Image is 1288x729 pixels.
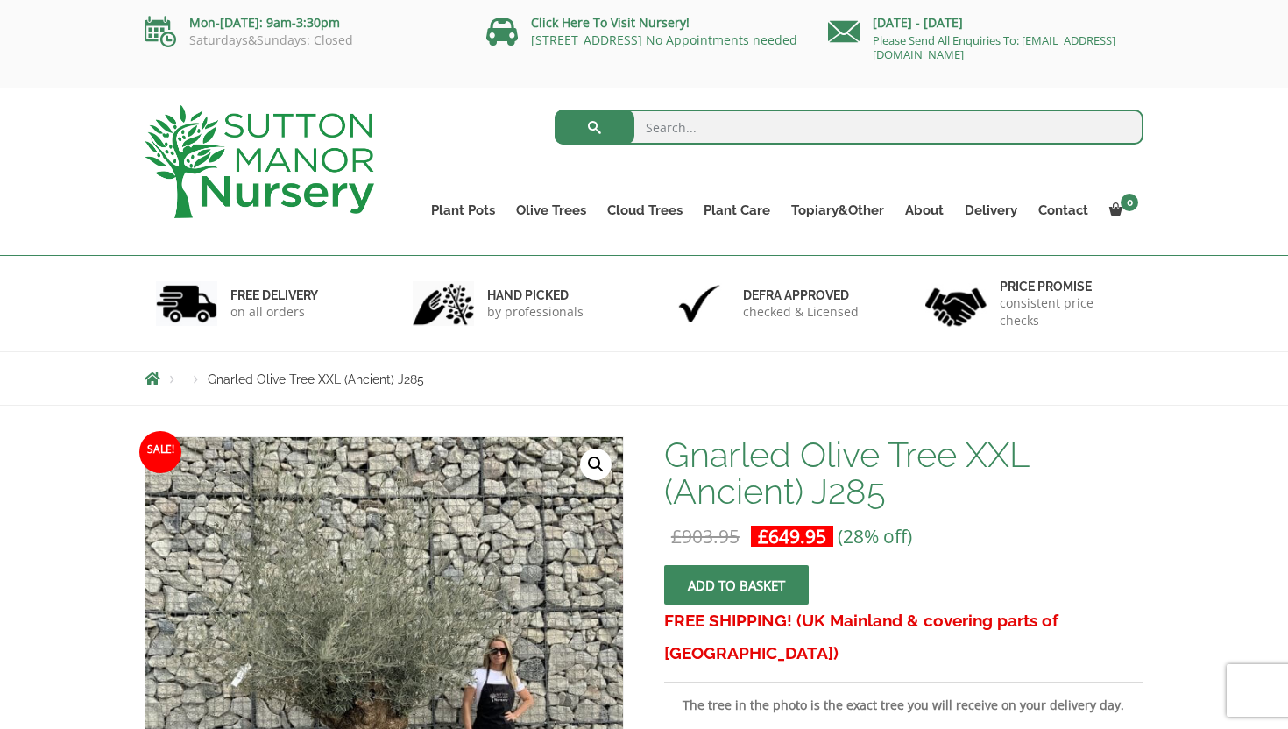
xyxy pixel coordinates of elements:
a: Click Here To Visit Nursery! [531,14,690,31]
a: View full-screen image gallery [580,449,612,480]
h6: hand picked [487,287,584,303]
strong: The tree in the photo is the exact tree you will receive on your delivery day. [683,697,1124,713]
a: Cloud Trees [597,198,693,223]
img: 2.jpg [413,281,474,326]
p: consistent price checks [1000,294,1133,329]
span: Sale! [139,431,181,473]
a: [STREET_ADDRESS] No Appointments needed [531,32,797,48]
h3: FREE SHIPPING! (UK Mainland & covering parts of [GEOGRAPHIC_DATA]) [664,605,1143,669]
span: £ [671,524,682,549]
nav: Breadcrumbs [145,372,1143,386]
img: 4.jpg [925,277,987,330]
h6: Price promise [1000,279,1133,294]
p: [DATE] - [DATE] [828,12,1143,33]
p: checked & Licensed [743,303,859,321]
h6: FREE DELIVERY [230,287,318,303]
a: Olive Trees [506,198,597,223]
p: Mon-[DATE]: 9am-3:30pm [145,12,460,33]
a: Plant Pots [421,198,506,223]
a: Delivery [954,198,1028,223]
input: Search... [555,110,1144,145]
a: About [895,198,954,223]
a: Contact [1028,198,1099,223]
h1: Gnarled Olive Tree XXL (Ancient) J285 [664,436,1143,510]
img: 1.jpg [156,281,217,326]
a: Please Send All Enquiries To: [EMAIL_ADDRESS][DOMAIN_NAME] [873,32,1115,62]
h6: Defra approved [743,287,859,303]
a: Topiary&Other [781,198,895,223]
a: 0 [1099,198,1143,223]
span: £ [758,524,768,549]
p: Saturdays&Sundays: Closed [145,33,460,47]
span: 0 [1121,194,1138,211]
button: Add to basket [664,565,809,605]
bdi: 903.95 [671,524,740,549]
a: Plant Care [693,198,781,223]
p: on all orders [230,303,318,321]
bdi: 649.95 [758,524,826,549]
span: (28% off) [838,524,912,549]
p: by professionals [487,303,584,321]
img: 3.jpg [669,281,730,326]
img: logo [145,105,374,218]
span: Gnarled Olive Tree XXL (Ancient) J285 [208,372,424,386]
